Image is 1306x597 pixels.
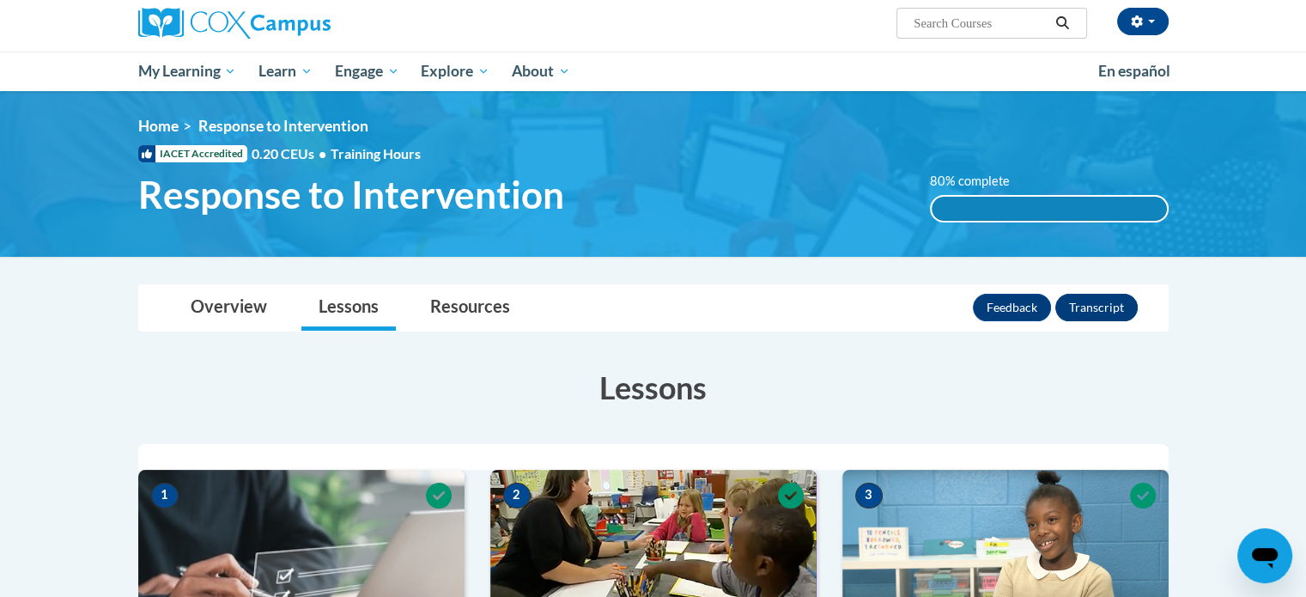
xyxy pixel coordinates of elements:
[410,52,501,91] a: Explore
[503,483,531,509] span: 2
[137,61,236,82] span: My Learning
[198,117,368,135] span: Response to Intervention
[173,285,284,331] a: Overview
[138,8,331,39] img: Cox Campus
[324,52,410,91] a: Engage
[335,61,399,82] span: Engage
[247,52,324,91] a: Learn
[331,145,421,161] span: Training Hours
[1049,13,1075,34] button: Search
[319,145,326,161] span: •
[512,61,570,82] span: About
[138,172,564,217] span: Response to Intervention
[252,144,331,163] span: 0.20 CEUs
[138,117,179,135] a: Home
[112,52,1194,91] div: Main menu
[1237,528,1292,583] iframe: Button to launch messaging window, conversation in progress
[973,294,1051,321] button: Feedback
[1087,53,1181,89] a: En español
[1117,8,1169,35] button: Account Settings
[912,13,1049,34] input: Search Courses
[855,483,883,509] span: 3
[1098,62,1170,80] span: En español
[501,52,581,91] a: About
[138,8,465,39] a: Cox Campus
[1055,294,1138,321] button: Transcript
[930,172,1029,191] label: 80% complete
[127,52,248,91] a: My Learning
[151,483,179,509] span: 1
[258,61,313,82] span: Learn
[421,61,489,82] span: Explore
[413,285,527,331] a: Resources
[138,145,247,162] span: IACET Accredited
[932,197,1167,221] div: 100%
[301,285,396,331] a: Lessons
[138,366,1169,409] h3: Lessons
